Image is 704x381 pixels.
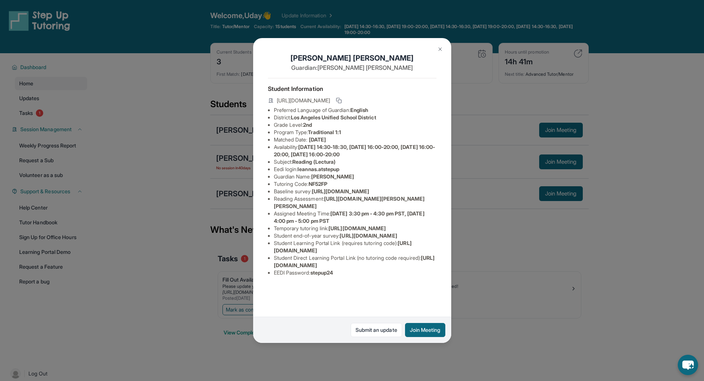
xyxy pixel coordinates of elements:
[291,114,376,120] span: Los Angeles Unified School District
[311,173,354,180] span: [PERSON_NAME]
[274,121,436,129] li: Grade Level:
[274,210,425,224] span: [DATE] 3:30 pm - 4:30 pm PST, [DATE] 4:00 pm - 5:00 pm PST
[350,107,368,113] span: English
[268,63,436,72] p: Guardian: [PERSON_NAME] [PERSON_NAME]
[274,188,436,195] li: Baseline survey :
[274,114,436,121] li: District:
[274,232,436,239] li: Student end-of-year survey :
[292,159,336,165] span: Reading (Lectura)
[274,129,436,136] li: Program Type:
[274,158,436,166] li: Subject :
[329,225,386,231] span: [URL][DOMAIN_NAME]
[312,188,369,194] span: [URL][DOMAIN_NAME]
[274,166,436,173] li: Eedi login :
[334,96,343,105] button: Copy link
[308,129,341,135] span: Traditional 1:1
[351,323,402,337] a: Submit an update
[274,180,436,188] li: Tutoring Code :
[678,355,698,375] button: chat-button
[274,136,436,143] li: Matched Date:
[274,195,436,210] li: Reading Assessment :
[274,143,436,158] li: Availability:
[274,173,436,180] li: Guardian Name :
[297,166,339,172] span: leannas.atstepup
[277,97,330,104] span: [URL][DOMAIN_NAME]
[274,225,436,232] li: Temporary tutoring link :
[274,144,435,157] span: [DATE] 14:30-18:30, [DATE] 16:00-20:00, [DATE] 16:00-20:00, [DATE] 16:00-20:00
[268,84,436,93] h4: Student Information
[274,210,436,225] li: Assigned Meeting Time :
[268,53,436,63] h1: [PERSON_NAME] [PERSON_NAME]
[274,239,436,254] li: Student Learning Portal Link (requires tutoring code) :
[309,136,326,143] span: [DATE]
[303,122,312,128] span: 2nd
[405,323,445,337] button: Join Meeting
[274,269,436,276] li: EEDI Password :
[309,181,327,187] span: NF52FP
[274,106,436,114] li: Preferred Language of Guardian:
[340,232,397,239] span: [URL][DOMAIN_NAME]
[437,46,443,52] img: Close Icon
[310,269,333,276] span: stepup24
[274,254,436,269] li: Student Direct Learning Portal Link (no tutoring code required) :
[274,195,425,209] span: [URL][DOMAIN_NAME][PERSON_NAME][PERSON_NAME]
